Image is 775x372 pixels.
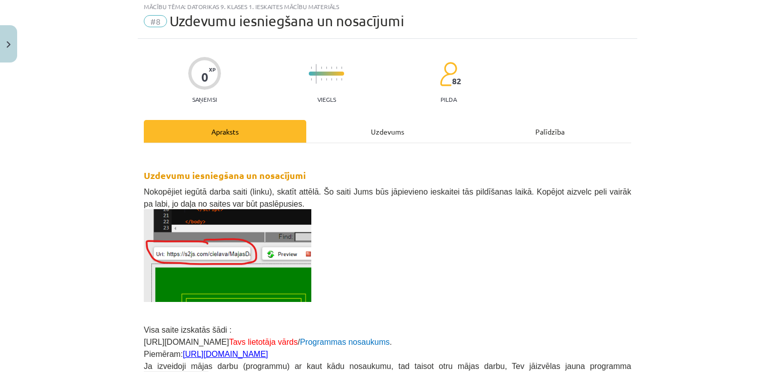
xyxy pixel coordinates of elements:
img: icon-short-line-57e1e144782c952c97e751825c79c345078a6d821885a25fce030b3d8c18986b.svg [331,67,332,69]
span: Uzdevumu iesniegšana un nosacījumi [170,13,404,29]
strong: Uzdevumu iesniegšana un nosacījumi [144,169,306,181]
img: icon-short-line-57e1e144782c952c97e751825c79c345078a6d821885a25fce030b3d8c18986b.svg [341,67,342,69]
div: Palīdzība [469,120,631,143]
p: Saņemsi [188,96,221,103]
span: Programmas nosaukums [300,338,390,346]
img: icon-short-line-57e1e144782c952c97e751825c79c345078a6d821885a25fce030b3d8c18986b.svg [331,78,332,81]
div: 0 [201,70,208,84]
span: Tavs lietotāja vārds [229,338,298,346]
img: icon-short-line-57e1e144782c952c97e751825c79c345078a6d821885a25fce030b3d8c18986b.svg [336,78,337,81]
img: icon-short-line-57e1e144782c952c97e751825c79c345078a6d821885a25fce030b3d8c18986b.svg [311,78,312,81]
img: icon-short-line-57e1e144782c952c97e751825c79c345078a6d821885a25fce030b3d8c18986b.svg [321,67,322,69]
div: Apraksts [144,120,306,143]
span: Visa saite izskatās šādi : [144,326,232,334]
div: Mācību tēma: Datorikas 9. klases 1. ieskaites mācību materiāls [144,3,631,10]
p: Viegls [317,96,336,103]
img: icon-short-line-57e1e144782c952c97e751825c79c345078a6d821885a25fce030b3d8c18986b.svg [341,78,342,81]
span: #8 [144,15,167,27]
span: Piemēram: [144,350,268,358]
img: icon-short-line-57e1e144782c952c97e751825c79c345078a6d821885a25fce030b3d8c18986b.svg [326,78,327,81]
img: icon-short-line-57e1e144782c952c97e751825c79c345078a6d821885a25fce030b3d8c18986b.svg [311,67,312,69]
div: Uzdevums [306,120,469,143]
img: icon-short-line-57e1e144782c952c97e751825c79c345078a6d821885a25fce030b3d8c18986b.svg [326,67,327,69]
span: Nokopējiet iegūtā darba saiti (linku), skatīt attēlā. Šo saiti Jums būs jāpievieno ieskaitei tās ... [144,188,631,208]
img: Attēls, kurā ir teksts, ekrānuzņēmums, displejs, programmatūra Apraksts ģenerēts automātiski [144,209,311,302]
span: XP [209,67,215,72]
p: pilda [440,96,457,103]
img: students-c634bb4e5e11cddfef0936a35e636f08e4e9abd3cc4e673bd6f9a4125e45ecb1.svg [439,61,457,87]
img: icon-long-line-d9ea69661e0d244f92f715978eff75569469978d946b2353a9bb055b3ed8787d.svg [316,64,317,84]
a: [URL][DOMAIN_NAME] [183,350,268,358]
img: icon-short-line-57e1e144782c952c97e751825c79c345078a6d821885a25fce030b3d8c18986b.svg [336,67,337,69]
img: icon-close-lesson-0947bae3869378f0d4975bcd49f059093ad1ed9edebbc8119c70593378902aed.svg [7,41,11,48]
img: icon-short-line-57e1e144782c952c97e751825c79c345078a6d821885a25fce030b3d8c18986b.svg [321,78,322,81]
span: [URL][DOMAIN_NAME] / . [144,338,392,346]
span: 82 [452,77,461,86]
